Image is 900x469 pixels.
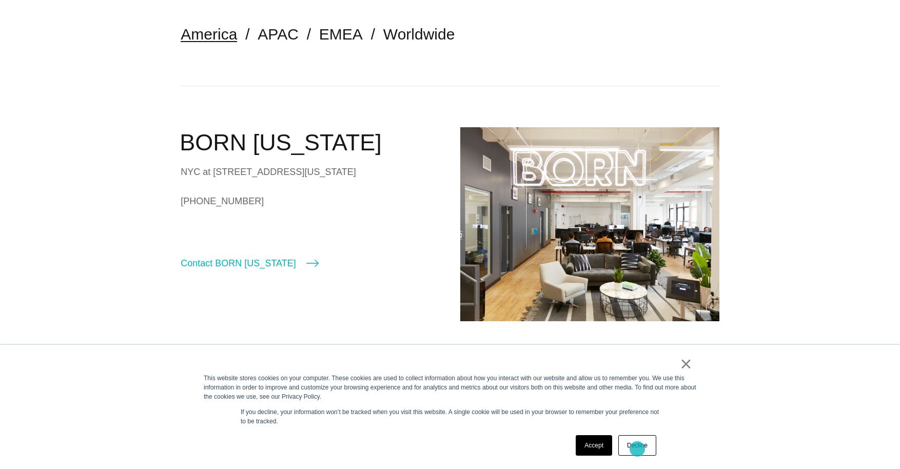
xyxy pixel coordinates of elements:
a: Contact BORN [US_STATE] [181,256,318,270]
a: Decline [618,435,656,456]
a: APAC [258,26,298,43]
p: If you decline, your information won’t be tracked when you visit this website. A single cookie wi... [241,407,659,426]
a: [PHONE_NUMBER] [181,193,440,209]
div: This website stores cookies on your computer. These cookies are used to collect information about... [204,374,696,401]
a: America [181,26,237,43]
a: Accept [576,435,612,456]
div: NYC at [STREET_ADDRESS][US_STATE] [181,164,440,180]
a: EMEA [319,26,363,43]
h2: BORN [US_STATE] [180,127,440,158]
a: × [680,359,692,368]
a: Worldwide [383,26,455,43]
